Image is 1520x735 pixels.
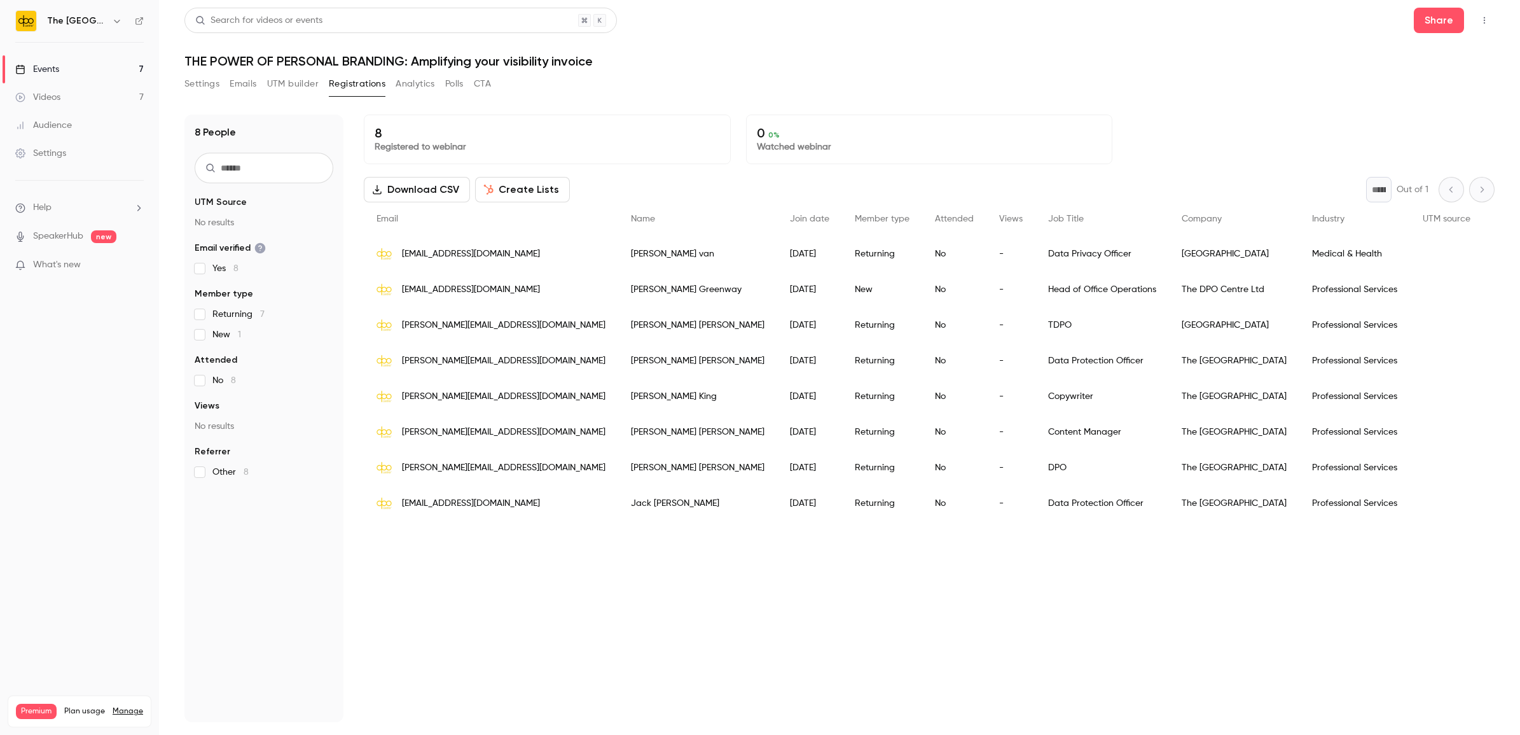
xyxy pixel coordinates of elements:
[842,379,922,414] div: Returning
[618,414,777,450] div: [PERSON_NAME] [PERSON_NAME]
[1169,379,1299,414] div: The [GEOGRAPHIC_DATA]
[777,236,842,272] div: [DATE]
[195,216,333,229] p: No results
[47,15,107,27] h6: The [GEOGRAPHIC_DATA]
[986,307,1035,343] div: -
[377,496,392,511] img: dpocentre.com
[1299,486,1410,521] div: Professional Services
[1035,343,1169,379] div: Data Protection Officer
[402,390,605,403] span: [PERSON_NAME][EMAIL_ADDRESS][DOMAIN_NAME]
[195,14,322,27] div: Search for videos or events
[1169,486,1299,521] div: The [GEOGRAPHIC_DATA]
[1299,343,1410,379] div: Professional Services
[1299,307,1410,343] div: Professional Services
[1169,272,1299,307] div: The DPO Centre Ltd
[33,230,83,243] a: SpeakerHub
[842,236,922,272] div: Returning
[986,379,1035,414] div: -
[16,704,57,719] span: Premium
[230,74,256,94] button: Emails
[15,119,72,132] div: Audience
[922,272,986,307] div: No
[790,214,829,223] span: Join date
[260,310,265,319] span: 7
[777,450,842,486] div: [DATE]
[396,74,435,94] button: Analytics
[402,283,540,297] span: [EMAIL_ADDRESS][DOMAIN_NAME]
[375,125,720,141] p: 8
[986,414,1035,450] div: -
[777,414,842,450] div: [DATE]
[777,307,842,343] div: [DATE]
[375,141,720,153] p: Registered to webinar
[377,460,392,475] img: dpocentre.com
[922,236,986,272] div: No
[1035,486,1169,521] div: Data Protection Officer
[184,53,1495,69] h1: THE POWER OF PERSONAL BRANDING: Amplifying your visibility invoice
[1035,272,1169,307] div: Head of Office Operations
[377,424,392,440] img: dpocentre.com
[1035,379,1169,414] div: Copywriter
[195,400,219,412] span: Views
[922,343,986,379] div: No
[1169,343,1299,379] div: The [GEOGRAPHIC_DATA]
[212,262,238,275] span: Yes
[364,177,470,202] button: Download CSV
[1169,450,1299,486] div: The [GEOGRAPHIC_DATA]
[1299,414,1410,450] div: Professional Services
[212,308,265,321] span: Returning
[618,450,777,486] div: [PERSON_NAME] [PERSON_NAME]
[842,272,922,307] div: New
[842,307,922,343] div: Returning
[377,246,392,262] img: dpocentre.com
[244,468,249,477] span: 8
[1299,236,1410,272] div: Medical & Health
[402,248,540,261] span: [EMAIL_ADDRESS][DOMAIN_NAME]
[402,319,605,332] span: [PERSON_NAME][EMAIL_ADDRESS][DOMAIN_NAME]
[922,307,986,343] div: No
[1169,236,1299,272] div: [GEOGRAPHIC_DATA]
[195,354,237,367] span: Attended
[195,445,230,458] span: Referrer
[195,242,266,255] span: Email verified
[986,236,1035,272] div: -
[922,450,986,486] div: No
[1048,214,1084,223] span: Job Title
[1169,307,1299,343] div: [GEOGRAPHIC_DATA]
[402,497,540,510] span: [EMAIL_ADDRESS][DOMAIN_NAME]
[986,272,1035,307] div: -
[986,486,1035,521] div: -
[1035,236,1169,272] div: Data Privacy Officer
[15,147,66,160] div: Settings
[377,318,392,333] img: dpocentre.com
[631,214,655,223] span: Name
[986,343,1035,379] div: -
[777,486,842,521] div: [DATE]
[618,379,777,414] div: [PERSON_NAME] King
[777,272,842,307] div: [DATE]
[329,74,385,94] button: Registrations
[618,343,777,379] div: [PERSON_NAME] [PERSON_NAME]
[238,330,241,339] span: 1
[1312,214,1344,223] span: Industry
[231,376,236,385] span: 8
[618,486,777,521] div: Jack [PERSON_NAME]
[233,264,238,273] span: 8
[402,461,605,475] span: [PERSON_NAME][EMAIL_ADDRESS][DOMAIN_NAME]
[842,343,922,379] div: Returning
[618,307,777,343] div: [PERSON_NAME] [PERSON_NAME]
[757,141,1102,153] p: Watched webinar
[777,379,842,414] div: [DATE]
[377,214,398,223] span: Email
[986,450,1035,486] div: -
[842,414,922,450] div: Returning
[1397,183,1428,196] p: Out of 1
[842,450,922,486] div: Returning
[474,74,491,94] button: CTA
[15,91,60,104] div: Videos
[195,196,333,479] section: facet-groups
[445,74,464,94] button: Polls
[757,125,1102,141] p: 0
[1299,450,1410,486] div: Professional Services
[855,214,909,223] span: Member type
